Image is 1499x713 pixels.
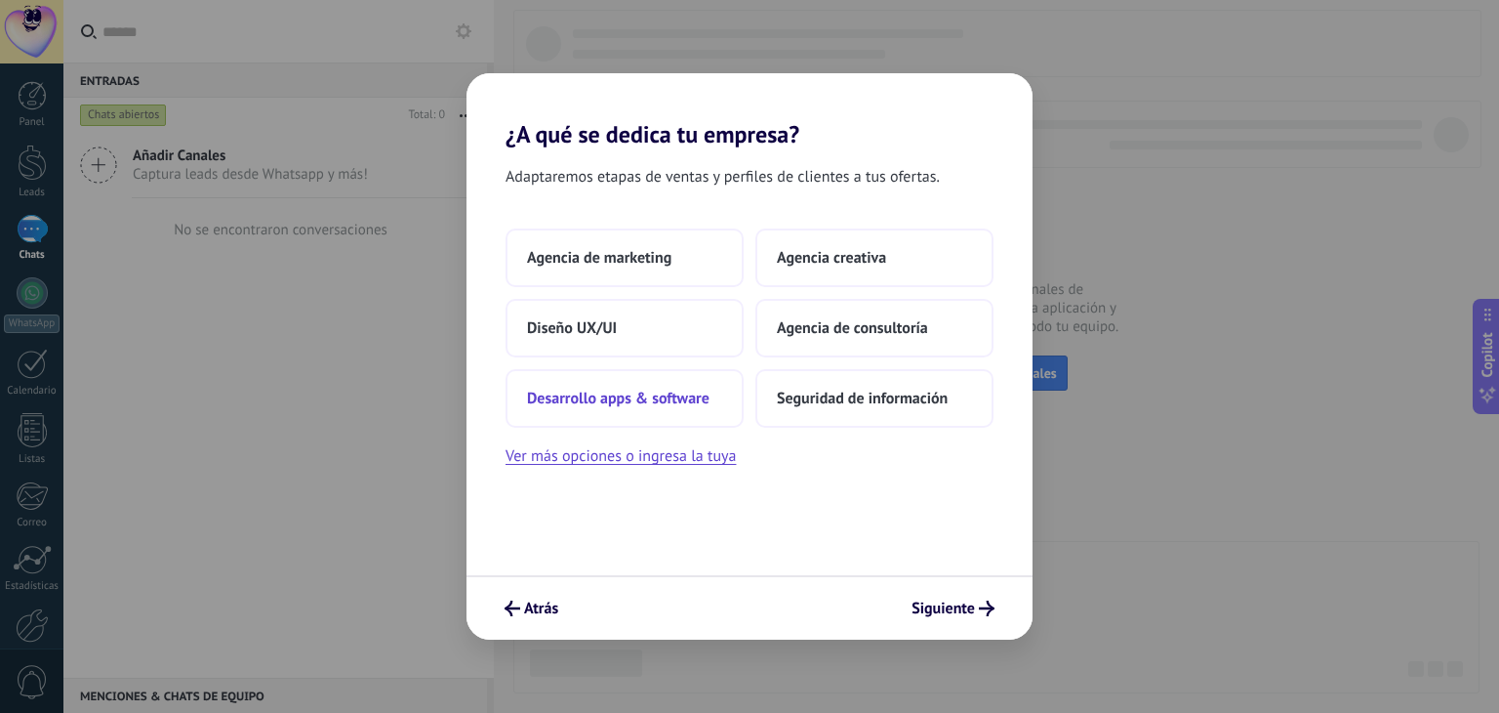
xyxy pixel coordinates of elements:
[506,443,736,469] button: Ver más opciones o ingresa la tuya
[777,389,948,408] span: Seguridad de información
[506,369,744,428] button: Desarrollo apps & software
[506,229,744,287] button: Agencia de marketing
[527,248,671,268] span: Agencia de marketing
[903,592,1003,625] button: Siguiente
[755,369,993,428] button: Seguridad de información
[527,389,709,408] span: Desarrollo apps & software
[506,164,940,189] span: Adaptaremos etapas de ventas y perfiles de clientes a tus ofertas.
[777,318,928,338] span: Agencia de consultoría
[912,602,975,615] span: Siguiente
[506,299,744,357] button: Diseño UX/UI
[466,73,1033,148] h2: ¿A qué se dedica tu empresa?
[777,248,886,268] span: Agencia creativa
[527,318,617,338] span: Diseño UX/UI
[755,299,993,357] button: Agencia de consultoría
[524,602,558,615] span: Atrás
[496,592,567,625] button: Atrás
[755,229,993,287] button: Agencia creativa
